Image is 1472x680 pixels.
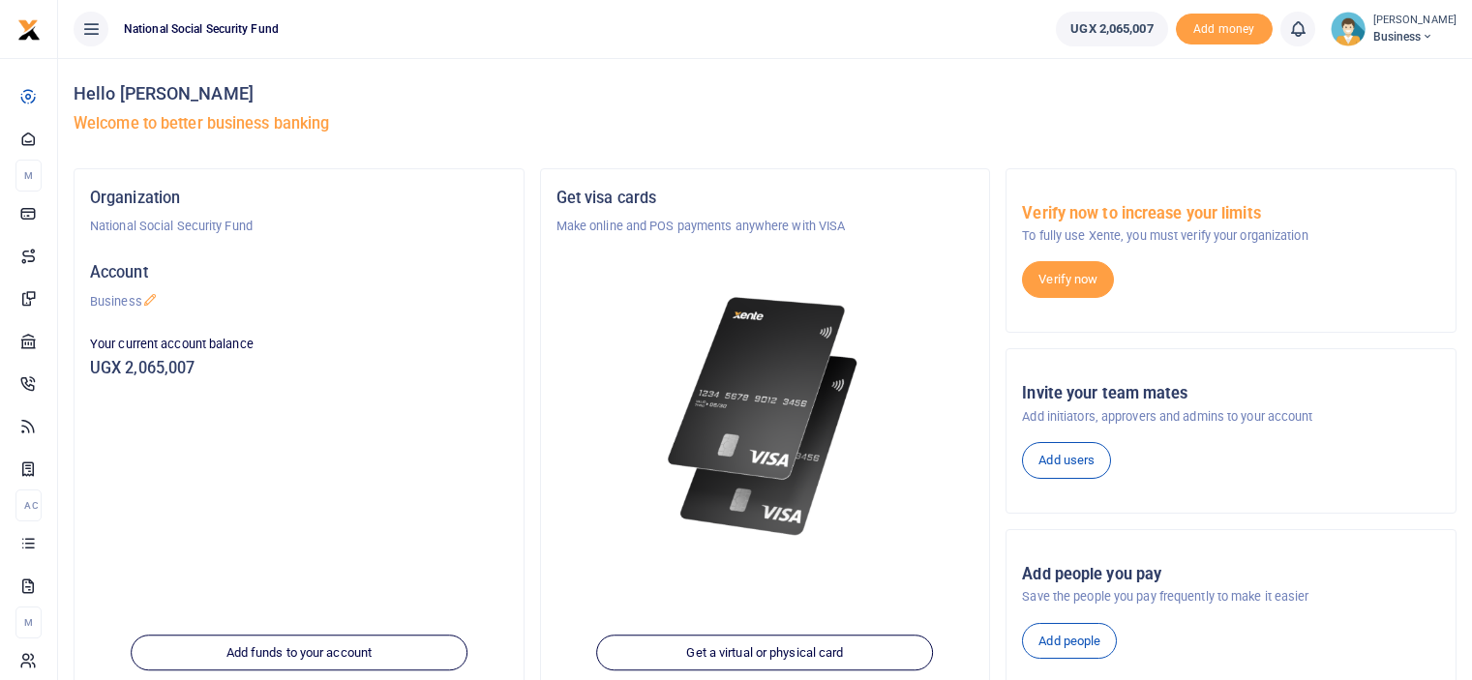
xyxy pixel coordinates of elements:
h5: Welcome to better business banking [74,114,1457,133]
li: M [15,606,42,638]
p: To fully use Xente, you must verify your organization [1022,226,1440,246]
h5: Verify now to increase your limits [1022,204,1440,223]
a: Get a virtual or physical card [597,635,934,671]
li: Toup your wallet [1176,14,1273,45]
a: UGX 2,065,007 [1056,12,1167,46]
li: Wallet ballance [1048,12,1175,46]
h5: Invite your team mates [1022,384,1440,403]
p: Save the people you pay frequently to make it easier [1022,587,1440,606]
h5: Organization [90,189,508,208]
a: Add people [1022,623,1117,660]
a: logo-small logo-large logo-large [17,21,41,36]
a: profile-user [PERSON_NAME] Business [1331,12,1457,46]
h4: Hello [PERSON_NAME] [74,83,1457,104]
li: Ac [15,489,42,521]
a: Add funds to your account [131,635,467,671]
h5: Account [90,263,508,282]
small: [PERSON_NAME] [1373,13,1457,29]
span: Add money [1176,14,1273,45]
img: xente-_physical_cards.png [661,282,870,551]
h5: Get visa cards [556,189,975,208]
span: Business [1373,28,1457,45]
h5: UGX 2,065,007 [90,359,508,378]
span: UGX 2,065,007 [1070,19,1153,39]
p: Business [90,292,508,311]
a: Add money [1176,20,1273,35]
a: Verify now [1022,261,1114,298]
p: Add initiators, approvers and admins to your account [1022,407,1440,427]
p: National Social Security Fund [90,217,508,236]
li: M [15,160,42,192]
p: Make online and POS payments anywhere with VISA [556,217,975,236]
span: National Social Security Fund [116,20,286,38]
img: profile-user [1331,12,1366,46]
a: Add users [1022,442,1111,479]
img: logo-small [17,18,41,42]
p: Your current account balance [90,335,508,354]
h5: Add people you pay [1022,565,1440,584]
